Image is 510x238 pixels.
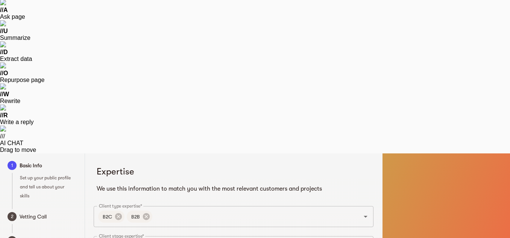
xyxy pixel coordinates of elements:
span: B2B [127,213,144,220]
text: 2 [11,214,14,219]
button: Open [360,211,371,222]
span: Basic Info [20,161,77,170]
h6: We use this information to match you with the most relevant customers and projects [97,183,370,194]
span: B2C [98,213,117,220]
span: Vetting Call [20,212,77,221]
div: B2C [98,211,124,223]
h5: Expertise [97,165,370,177]
text: 1 [11,163,13,168]
span: Set up your public profile and tell us about your skills [20,175,71,199]
div: B2B [127,211,152,223]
